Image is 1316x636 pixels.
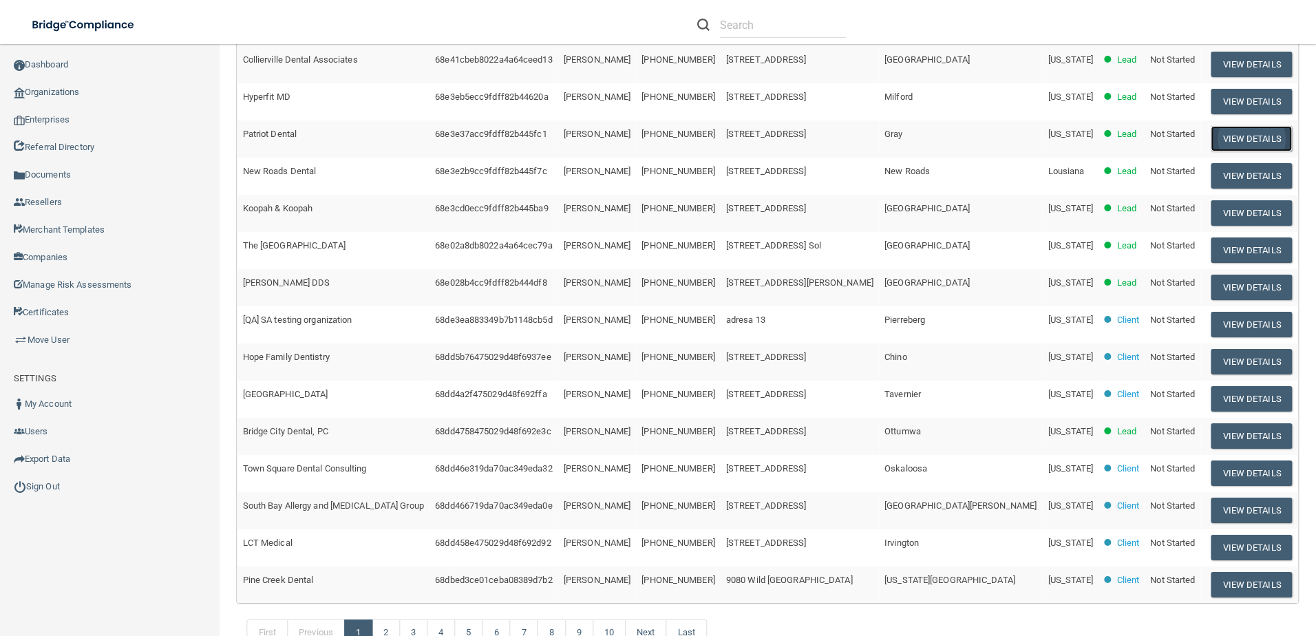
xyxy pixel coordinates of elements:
[243,352,330,362] span: Hope Family Dentistry
[1150,203,1195,213] span: Not Started
[435,538,551,548] span: 68dd458e475029d48f692d92
[1211,312,1293,337] button: View Details
[14,480,26,493] img: ic_power_dark.7ecde6b1.png
[641,352,714,362] span: [PHONE_NUMBER]
[1048,575,1094,585] span: [US_STATE]
[1048,166,1085,176] span: Lousiana
[884,315,925,325] span: Pierreberg
[243,463,367,474] span: Town Square Dental Consulting
[884,500,1037,511] span: [GEOGRAPHIC_DATA][PERSON_NAME]
[726,54,807,65] span: [STREET_ADDRESS]
[243,315,352,325] span: [QA] SA testing organization
[1117,89,1136,105] p: Lead
[641,575,714,585] span: [PHONE_NUMBER]
[1150,575,1195,585] span: Not Started
[1048,203,1094,213] span: [US_STATE]
[243,129,297,139] span: Patriot Dental
[1117,349,1140,365] p: Client
[726,240,821,251] span: [STREET_ADDRESS] Sol
[1211,386,1293,412] button: View Details
[435,129,546,139] span: 68e3e37acc9fdff82b445fc1
[1150,92,1195,102] span: Not Started
[1048,463,1094,474] span: [US_STATE]
[14,87,25,98] img: organization-icon.f8decf85.png
[641,463,714,474] span: [PHONE_NUMBER]
[1211,460,1293,486] button: View Details
[1211,237,1293,263] button: View Details
[1211,498,1293,523] button: View Details
[435,500,552,511] span: 68dd466719da70ac349eda0e
[14,454,25,465] img: icon-export.b9366987.png
[726,277,873,288] span: [STREET_ADDRESS][PERSON_NAME]
[726,92,807,102] span: [STREET_ADDRESS]
[1048,500,1094,511] span: [US_STATE]
[564,463,630,474] span: [PERSON_NAME]
[435,92,548,102] span: 68e3eb5ecc9fdff82b44620a
[726,463,807,474] span: [STREET_ADDRESS]
[1117,572,1140,589] p: Client
[14,116,25,125] img: enterprise.0d942306.png
[1211,535,1293,560] button: View Details
[884,240,970,251] span: [GEOGRAPHIC_DATA]
[435,54,552,65] span: 68e41cbeb8022a4a64ceed13
[243,54,358,65] span: Collierville Dental Associates
[564,129,630,139] span: [PERSON_NAME]
[243,203,313,213] span: Koopah & Koopah
[726,203,807,213] span: [STREET_ADDRESS]
[1150,54,1195,65] span: Not Started
[641,389,714,399] span: [PHONE_NUMBER]
[14,399,25,410] img: ic_user_dark.df1a06c3.png
[1150,315,1195,325] span: Not Started
[1048,538,1094,548] span: [US_STATE]
[1211,163,1293,189] button: View Details
[435,575,552,585] span: 68dbed3ce01ceba08389d7b2
[884,277,970,288] span: [GEOGRAPHIC_DATA]
[1211,349,1293,374] button: View Details
[641,166,714,176] span: [PHONE_NUMBER]
[726,389,807,399] span: [STREET_ADDRESS]
[1048,426,1094,436] span: [US_STATE]
[14,370,56,387] label: SETTINGS
[1048,129,1094,139] span: [US_STATE]
[726,575,853,585] span: 9080 Wild [GEOGRAPHIC_DATA]
[1150,240,1195,251] span: Not Started
[564,166,630,176] span: [PERSON_NAME]
[641,92,714,102] span: [PHONE_NUMBER]
[243,426,328,436] span: Bridge City Dental, PC
[243,277,330,288] span: [PERSON_NAME] DDS
[641,500,714,511] span: [PHONE_NUMBER]
[564,54,630,65] span: [PERSON_NAME]
[1211,126,1293,151] button: View Details
[435,240,552,251] span: 68e02a8db8022a4a64cec79a
[884,575,1015,585] span: [US_STATE][GEOGRAPHIC_DATA]
[435,166,546,176] span: 68e3e2b9cc9fdff82b445f7c
[14,60,25,71] img: ic_dashboard_dark.d01f4a41.png
[435,389,546,399] span: 68dd4a2f475029d48f692ffa
[641,426,714,436] span: [PHONE_NUMBER]
[435,277,546,288] span: 68e028b4cc9fdff82b444df8
[1117,386,1140,403] p: Client
[1117,460,1140,477] p: Client
[1117,126,1136,142] p: Lead
[884,54,970,65] span: [GEOGRAPHIC_DATA]
[1211,572,1293,597] button: View Details
[1048,277,1094,288] span: [US_STATE]
[1117,237,1136,254] p: Lead
[243,166,317,176] span: New Roads Dental
[726,129,807,139] span: [STREET_ADDRESS]
[1211,423,1293,449] button: View Details
[14,333,28,347] img: briefcase.64adab9b.png
[564,277,630,288] span: [PERSON_NAME]
[14,170,25,181] img: icon-documents.8dae5593.png
[1211,89,1293,114] button: View Details
[564,315,630,325] span: [PERSON_NAME]
[435,463,552,474] span: 68dd46e319da70ac349eda32
[1150,463,1195,474] span: Not Started
[884,203,970,213] span: [GEOGRAPHIC_DATA]
[641,129,714,139] span: [PHONE_NUMBER]
[1150,500,1195,511] span: Not Started
[435,203,548,213] span: 68e3cd0ecc9fdff82b445ba9
[243,500,424,511] span: South Bay Allergy and [MEDICAL_DATA] Group
[243,92,290,102] span: Hyperfit MD
[1150,129,1195,139] span: Not Started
